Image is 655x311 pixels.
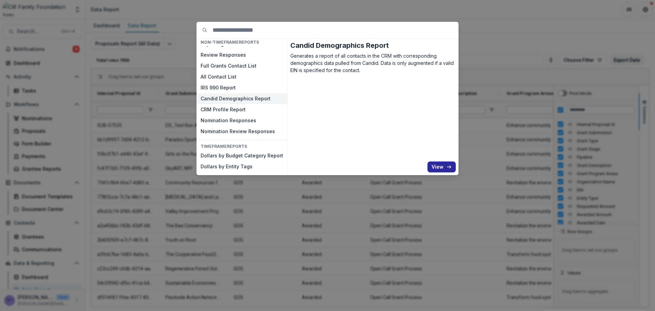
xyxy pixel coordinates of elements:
button: Dollars by Entity Tags [196,161,287,172]
button: Candid Demographics Report [196,93,287,104]
button: Dollars by Budget Category Report [196,151,287,161]
button: Nomination Responses [196,115,287,126]
p: Generates a report of all contacts in the CRM with corresponding demographics data pulled from Ca... [290,52,456,74]
button: IRS 990 Report [196,82,287,93]
button: Review Responses [196,50,287,60]
button: Full Grants Contact List [196,60,287,71]
h2: Candid Demographics Report [290,41,456,50]
button: CRM Profile Report [196,104,287,115]
button: All Contact List [196,71,287,82]
h4: TIMEFRAME Reports [196,143,287,150]
h4: NON-TIMEFRAME Reports [196,39,287,46]
button: View [427,161,456,172]
button: Nomination Review Responses [196,126,287,137]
